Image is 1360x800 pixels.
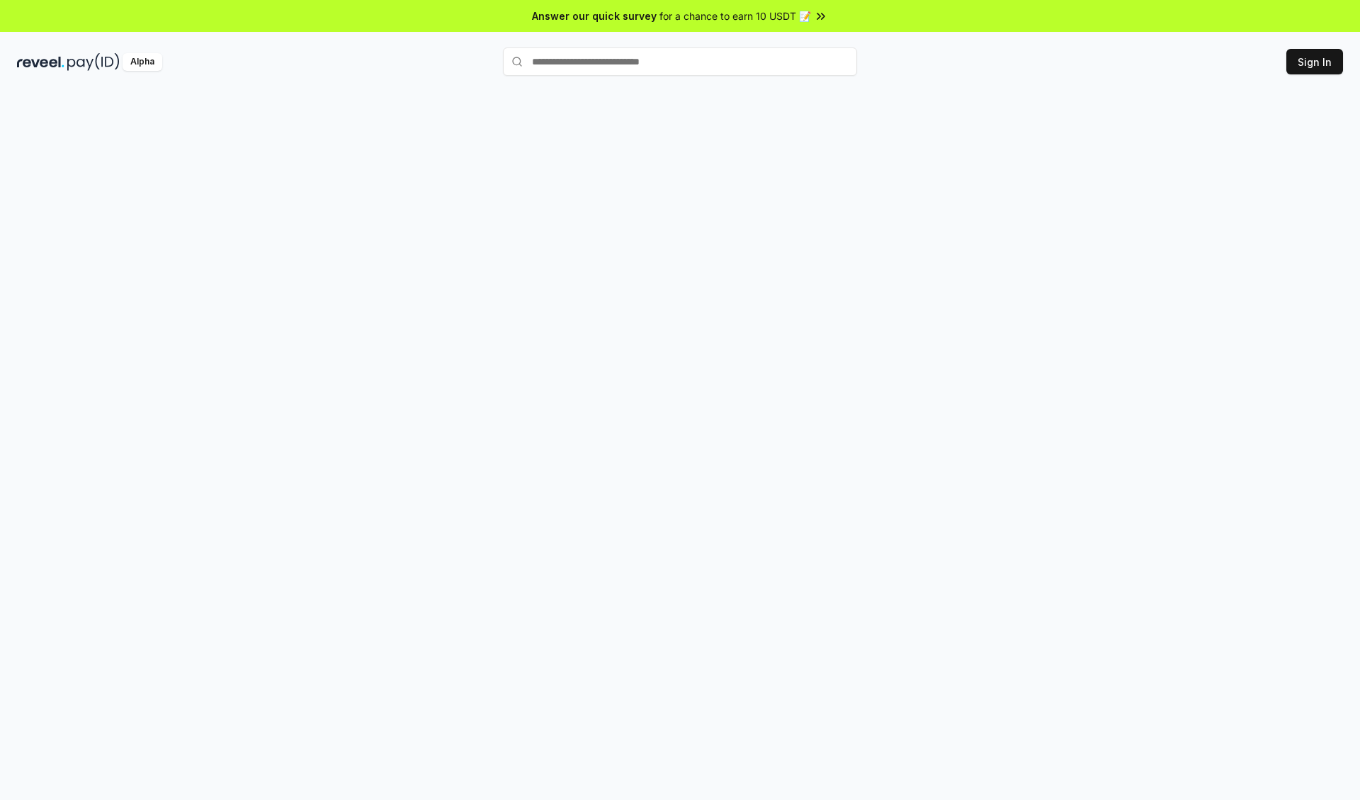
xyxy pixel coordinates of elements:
div: Alpha [123,53,162,71]
img: reveel_dark [17,53,64,71]
span: Answer our quick survey [532,9,657,23]
span: for a chance to earn 10 USDT 📝 [659,9,811,23]
button: Sign In [1286,49,1343,74]
img: pay_id [67,53,120,71]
